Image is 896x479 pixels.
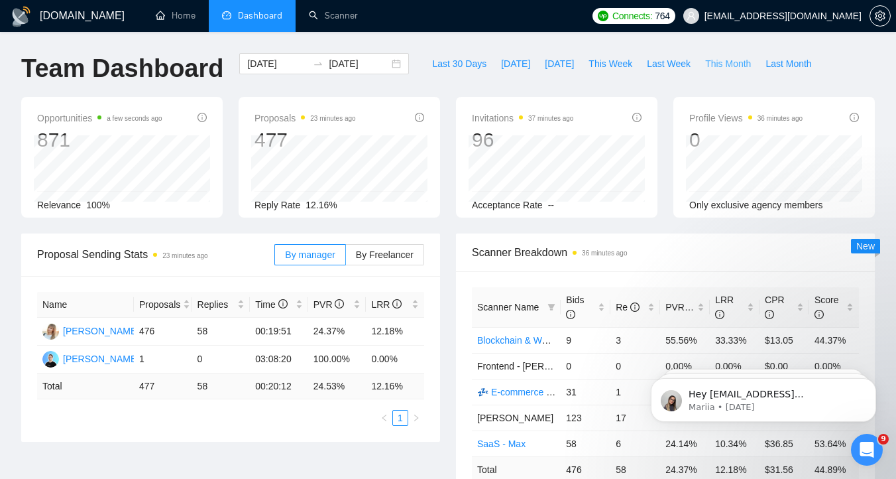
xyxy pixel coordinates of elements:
[197,297,235,312] span: Replies
[869,11,891,21] a: setting
[759,431,809,456] td: $36.85
[254,127,356,153] div: 477
[366,346,424,374] td: 0.00%
[250,346,308,374] td: 03:08:20
[630,303,640,312] span: info-circle
[371,299,402,310] span: LRR
[472,127,573,153] div: 96
[689,200,823,210] span: Only exclusive agency members
[306,200,337,210] span: 12.16%
[192,346,251,374] td: 0
[561,353,610,379] td: 0
[632,113,642,122] span: info-circle
[11,6,32,27] img: logo
[107,115,162,122] time: a few seconds ago
[162,252,207,259] time: 23 minutes ago
[610,431,660,456] td: 6
[765,295,785,320] span: CPR
[472,200,543,210] span: Acceptance Rate
[647,56,691,71] span: Last Week
[134,292,192,318] th: Proposals
[313,299,345,310] span: PVR
[139,297,180,312] span: Proposals
[255,299,287,310] span: Time
[21,53,223,84] h1: Team Dashboard
[758,53,818,74] button: Last Month
[472,110,573,126] span: Invitations
[37,200,81,210] span: Relevance
[42,353,139,364] a: ES[PERSON_NAME]
[366,374,424,399] td: 12.16 %
[528,115,573,122] time: 37 minutes ago
[477,302,539,312] span: Scanner Name
[412,414,420,422] span: right
[285,249,335,260] span: By manager
[856,241,875,251] span: New
[698,53,758,74] button: This Month
[850,113,859,122] span: info-circle
[687,11,696,21] span: user
[392,410,408,426] li: 1
[432,56,486,71] span: Last 30 Days
[765,56,811,71] span: Last Month
[376,410,392,426] li: Previous Page
[63,352,139,366] div: [PERSON_NAME]
[610,379,660,405] td: 1
[192,292,251,318] th: Replies
[408,410,424,426] button: right
[660,327,710,353] td: 55.56%
[612,9,652,23] span: Connects:
[566,310,575,319] span: info-circle
[610,327,660,353] td: 3
[869,5,891,27] button: setting
[610,353,660,379] td: 0
[665,302,697,312] span: PVR
[335,299,344,308] span: info-circle
[356,249,414,260] span: By Freelancer
[222,11,231,20] span: dashboard
[640,53,698,74] button: Last Week
[254,200,300,210] span: Reply Rate
[37,110,162,126] span: Opportunities
[238,10,282,21] span: Dashboard
[392,299,402,308] span: info-circle
[254,110,356,126] span: Proposals
[477,335,642,346] a: Blockchain & Web3 - [PERSON_NAME]
[537,53,581,74] button: [DATE]
[710,327,759,353] td: 33.33%
[477,439,526,449] a: SaaS - Max
[581,53,640,74] button: This Week
[393,411,408,425] a: 1
[759,327,809,353] td: $13.05
[561,431,610,456] td: 58
[329,56,389,71] input: End date
[547,303,555,311] span: filter
[689,110,803,126] span: Profile Views
[425,53,494,74] button: Last 30 Days
[588,56,632,71] span: This Week
[477,387,628,397] a: 💤 E-commerce | [PERSON_NAME]
[765,310,774,319] span: info-circle
[313,58,323,69] span: to
[548,200,554,210] span: --
[715,295,734,320] span: LRR
[566,295,584,320] span: Bids
[376,410,392,426] button: left
[192,318,251,346] td: 58
[250,318,308,346] td: 00:19:51
[477,413,553,423] span: [PERSON_NAME]
[616,302,640,312] span: Re
[814,295,839,320] span: Score
[309,10,358,21] a: searchScanner
[37,246,274,263] span: Proposal Sending Stats
[63,324,139,338] div: [PERSON_NAME]
[86,200,110,210] span: 100%
[598,11,608,21] img: upwork-logo.png
[42,325,139,336] a: AK[PERSON_NAME]
[814,310,824,319] span: info-circle
[310,115,355,122] time: 23 minutes ago
[37,292,134,318] th: Name
[494,53,537,74] button: [DATE]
